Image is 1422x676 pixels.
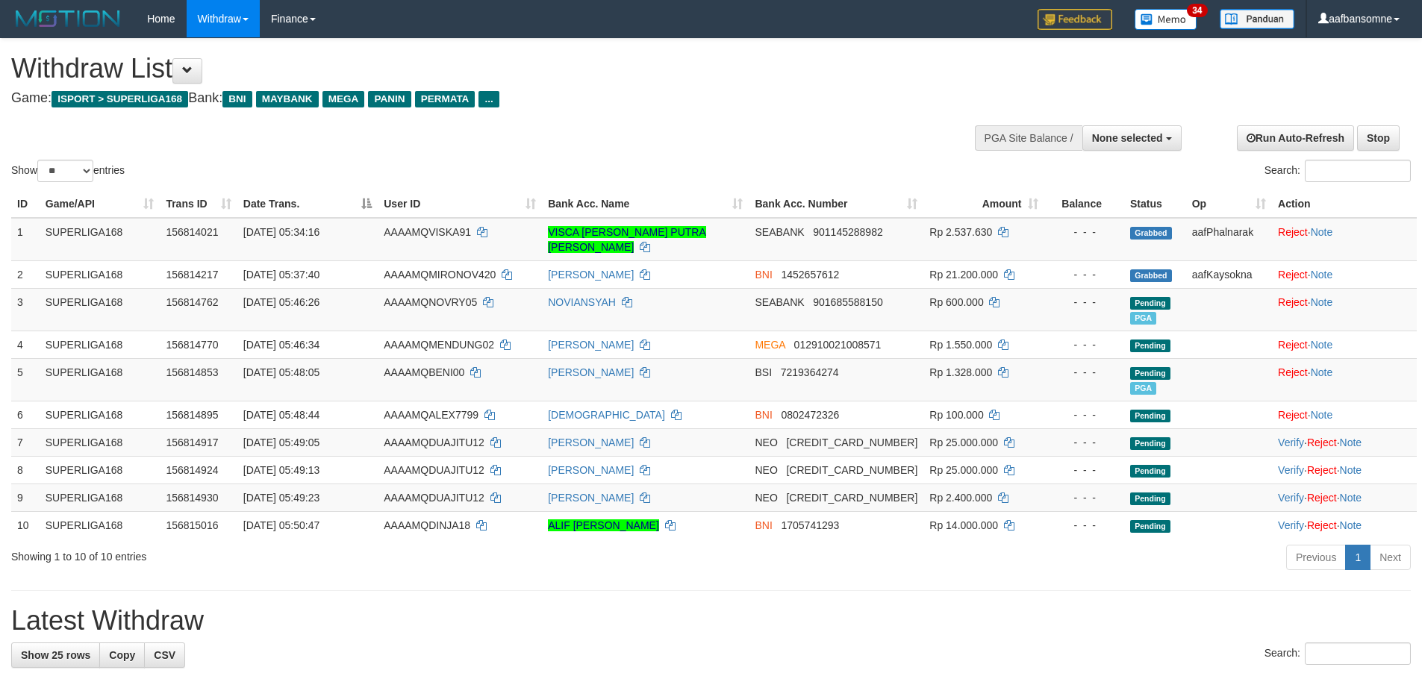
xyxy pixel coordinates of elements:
span: 156814917 [166,436,218,448]
a: CSV [144,642,185,668]
td: · [1272,288,1417,331]
span: Rp 2.400.000 [929,492,992,504]
a: Run Auto-Refresh [1237,125,1354,151]
span: MEGA [755,339,785,351]
div: - - - [1050,337,1118,352]
span: Pending [1130,410,1170,422]
a: Reject [1278,339,1308,351]
td: SUPERLIGA168 [40,483,160,511]
a: VISCA [PERSON_NAME] PUTRA [PERSON_NAME] [548,226,706,253]
th: Op: activate to sort column ascending [1186,190,1272,218]
span: AAAAMQBENI00 [384,366,464,378]
a: Reject [1307,436,1337,448]
a: Reject [1278,226,1308,238]
h1: Withdraw List [11,54,933,84]
th: Status [1124,190,1186,218]
td: · [1272,401,1417,428]
a: Next [1370,545,1411,570]
img: MOTION_logo.png [11,7,125,30]
div: - - - [1050,295,1118,310]
td: · [1272,358,1417,401]
span: Rp 600.000 [929,296,983,308]
span: Copy 5859457140486971 to clipboard [786,464,917,476]
span: [DATE] 05:48:44 [243,409,319,421]
span: Rp 14.000.000 [929,519,998,531]
div: - - - [1050,435,1118,450]
span: 156814762 [166,296,218,308]
a: Reject [1307,464,1337,476]
td: 7 [11,428,40,456]
div: PGA Site Balance / [975,125,1082,151]
a: Note [1311,366,1333,378]
a: Note [1311,339,1333,351]
span: [DATE] 05:49:05 [243,436,319,448]
th: ID [11,190,40,218]
span: [DATE] 05:34:16 [243,226,319,238]
td: SUPERLIGA168 [40,428,160,456]
span: BNI [755,269,772,281]
span: Copy 7219364274 to clipboard [781,366,839,378]
a: Reject [1278,366,1308,378]
a: Show 25 rows [11,642,100,668]
a: Reject [1307,519,1337,531]
span: SEABANK [755,226,804,238]
span: MEGA [322,91,365,107]
a: [DEMOGRAPHIC_DATA] [548,409,665,421]
span: MAYBANK [256,91,319,107]
span: BNI [222,91,252,107]
span: BNI [755,519,772,531]
span: 156814770 [166,339,218,351]
img: panduan.png [1220,9,1294,29]
span: [DATE] 05:49:13 [243,464,319,476]
span: NEO [755,436,777,448]
a: Reject [1278,296,1308,308]
span: None selected [1092,132,1163,144]
span: AAAAMQMIRONOV420 [384,269,496,281]
span: Pending [1130,297,1170,310]
span: 156814924 [166,464,218,476]
a: Note [1340,519,1362,531]
a: [PERSON_NAME] [548,464,634,476]
th: Bank Acc. Name: activate to sort column ascending [542,190,749,218]
th: Trans ID: activate to sort column ascending [160,190,237,218]
div: Showing 1 to 10 of 10 entries [11,543,581,564]
span: AAAAMQDUAJITU12 [384,436,484,448]
td: · · [1272,428,1417,456]
td: · [1272,331,1417,358]
a: Note [1340,492,1362,504]
td: · · [1272,511,1417,539]
th: Balance [1044,190,1124,218]
a: Reject [1278,269,1308,281]
td: · · [1272,456,1417,483]
span: NEO [755,464,777,476]
span: Grabbed [1130,269,1172,282]
span: PERMATA [415,91,475,107]
span: [DATE] 05:50:47 [243,519,319,531]
span: BSI [755,366,772,378]
img: Feedback.jpg [1038,9,1112,30]
td: aafPhalnarak [1186,218,1272,261]
span: Rp 1.328.000 [929,366,992,378]
a: [PERSON_NAME] [548,492,634,504]
span: BNI [755,409,772,421]
span: NEO [755,492,777,504]
a: Note [1311,269,1333,281]
span: ... [478,91,499,107]
a: Note [1340,436,1362,448]
span: Copy 1705741293 to clipboard [781,519,839,531]
span: AAAAMQNOVRY05 [384,296,477,308]
label: Search: [1264,160,1411,182]
span: CSV [154,649,175,661]
a: Note [1311,226,1333,238]
a: Stop [1357,125,1400,151]
td: 4 [11,331,40,358]
td: 6 [11,401,40,428]
td: 3 [11,288,40,331]
span: AAAAMQDINJA18 [384,519,470,531]
td: · [1272,218,1417,261]
span: [DATE] 05:49:23 [243,492,319,504]
label: Show entries [11,160,125,182]
th: Bank Acc. Number: activate to sort column ascending [749,190,923,218]
span: Rp 21.200.000 [929,269,998,281]
a: Verify [1278,436,1304,448]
